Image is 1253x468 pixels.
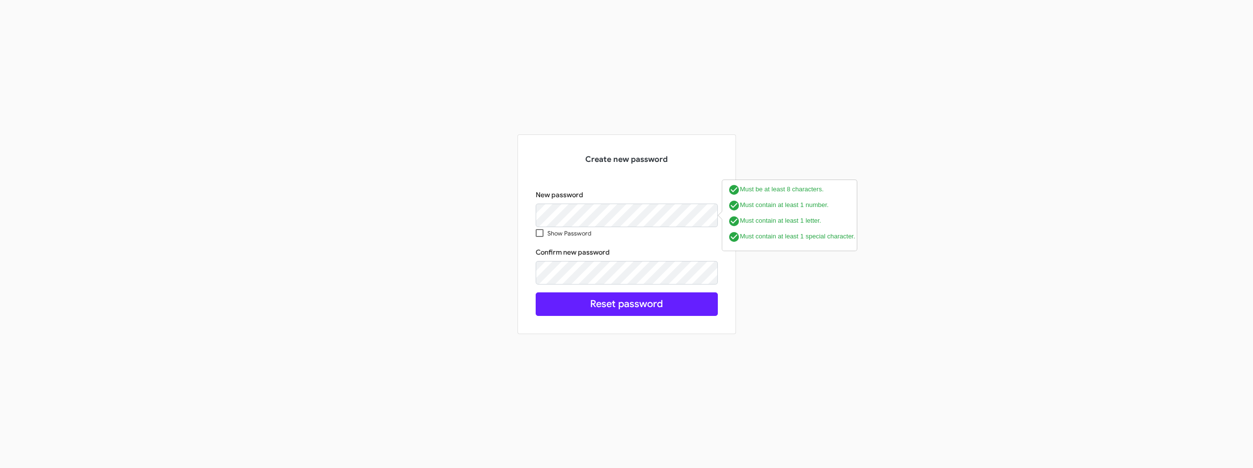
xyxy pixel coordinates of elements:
[728,231,855,243] label: Must contain at least 1 special character.
[547,230,591,237] small: Show Password
[728,184,856,196] label: Must be at least 8 characters.
[728,184,740,196] i: check_circle
[536,190,583,200] label: New password
[728,215,854,227] label: Must contain at least 1 letter.
[728,200,855,211] label: Must contain at least 1 number.
[728,231,740,243] i: check_circle
[536,247,610,257] label: Confirm new password
[728,200,740,211] i: check_circle
[536,153,718,166] h3: Create new password
[728,215,740,227] i: check_circle
[536,292,718,316] button: Reset password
